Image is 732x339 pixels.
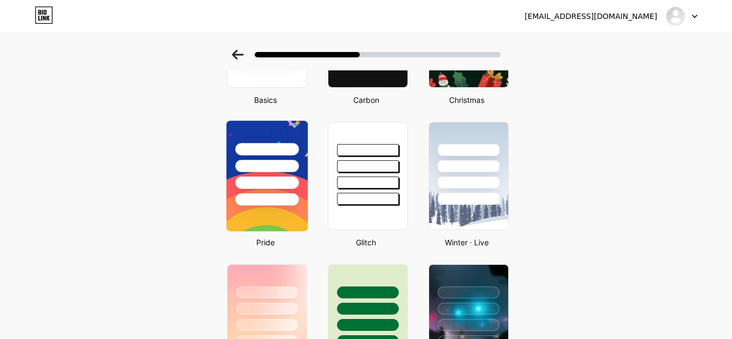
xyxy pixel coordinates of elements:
[425,237,509,248] div: Winter · Live
[425,94,509,106] div: Christmas
[325,237,408,248] div: Glitch
[665,6,686,27] img: okwingamelogin89
[524,11,657,22] div: [EMAIL_ADDRESS][DOMAIN_NAME]
[226,121,307,231] img: pride-mobile.png
[224,94,307,106] div: Basics
[224,237,307,248] div: Pride
[325,94,408,106] div: Carbon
